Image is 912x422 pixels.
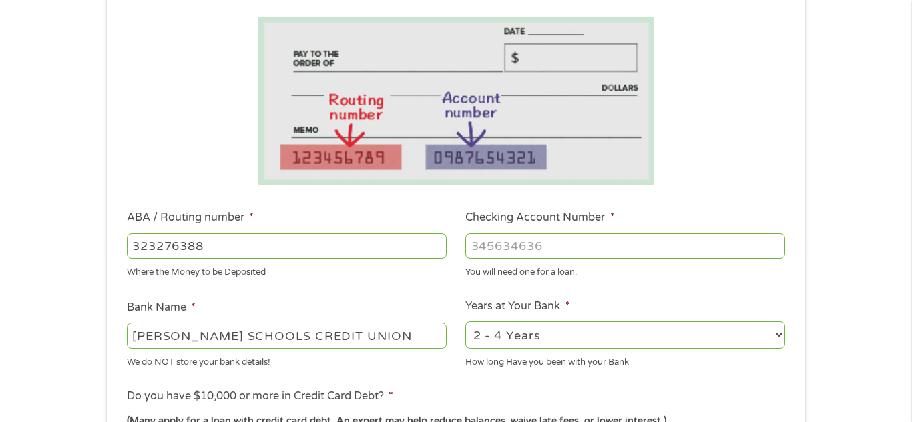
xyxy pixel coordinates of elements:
[127,389,393,403] label: Do you have $10,000 or more in Credit Card Debt?
[127,351,447,369] div: We do NOT store your bank details!
[465,261,785,279] div: You will need one for a loan.
[127,261,447,279] div: Where the Money to be Deposited
[127,211,254,225] label: ABA / Routing number
[465,351,785,369] div: How long Have you been with your Bank
[258,17,654,185] img: Routing number location
[465,211,614,225] label: Checking Account Number
[465,299,569,313] label: Years at Your Bank
[127,233,447,259] input: 263177916
[465,233,785,259] input: 345634636
[127,301,196,315] label: Bank Name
